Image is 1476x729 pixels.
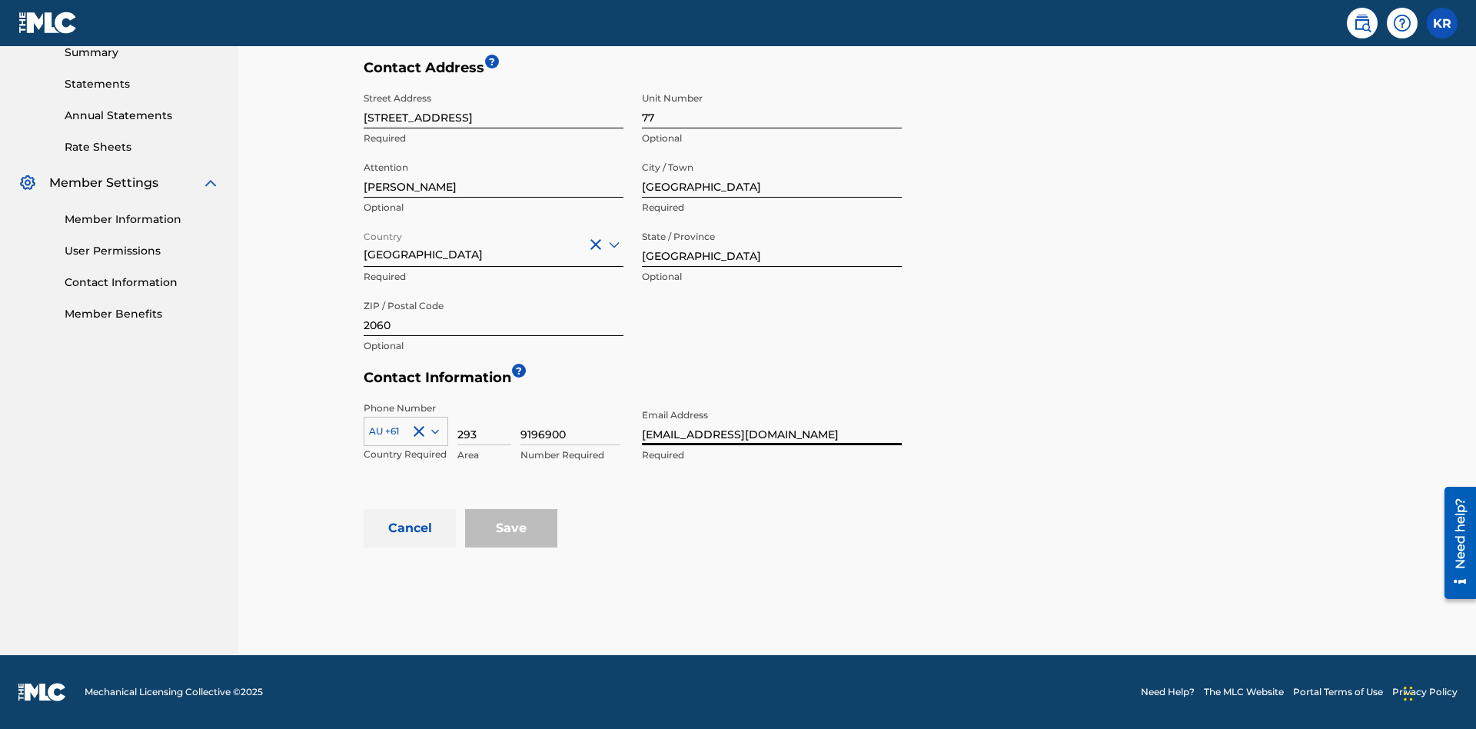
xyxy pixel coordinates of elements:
[1399,655,1476,729] iframe: Chat Widget
[65,275,220,291] a: Contact Information
[457,448,511,462] p: Area
[65,76,220,92] a: Statements
[485,55,499,68] span: ?
[1204,685,1284,699] a: The MLC Website
[364,369,1358,394] h5: Contact Information
[1353,14,1371,32] img: search
[642,448,902,462] p: Required
[65,211,220,228] a: Member Information
[65,243,220,259] a: User Permissions
[364,448,448,461] p: Country Required
[18,174,37,192] img: Member Settings
[364,339,623,353] p: Optional
[1404,671,1413,717] div: Drag
[520,448,620,462] p: Number Required
[1433,478,1476,609] iframe: Resource Center
[1387,8,1418,38] div: Help
[642,270,902,284] p: Optional
[642,201,902,215] p: Required
[65,108,220,124] a: Annual Statements
[364,225,623,263] div: [GEOGRAPHIC_DATA]
[642,131,902,145] p: Optional
[65,139,220,155] a: Rate Sheets
[1347,8,1378,38] a: Public Search
[364,59,902,85] h5: Contact Address
[1293,685,1383,699] a: Portal Terms of Use
[85,685,263,699] span: Mechanical Licensing Collective © 2025
[364,221,402,244] label: Country
[364,201,623,215] p: Optional
[1392,685,1458,699] a: Privacy Policy
[364,131,623,145] p: Required
[65,45,220,61] a: Summary
[1393,14,1411,32] img: help
[364,270,623,284] p: Required
[65,306,220,322] a: Member Benefits
[18,683,66,701] img: logo
[1141,685,1195,699] a: Need Help?
[364,509,456,548] button: Cancel
[49,174,158,192] span: Member Settings
[18,12,78,34] img: MLC Logo
[201,174,220,192] img: expand
[1427,8,1458,38] div: User Menu
[512,364,526,378] span: ?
